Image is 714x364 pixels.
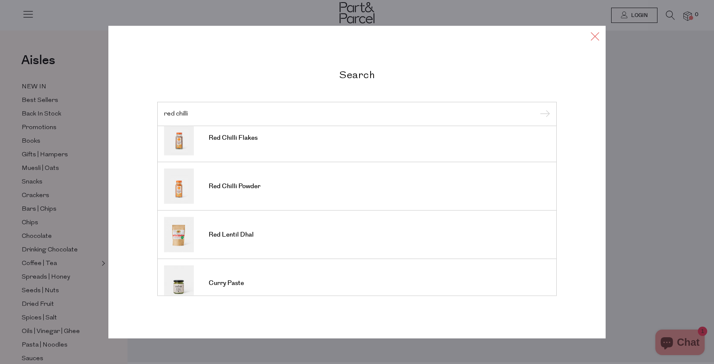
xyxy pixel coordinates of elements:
[164,265,550,301] a: Curry Paste
[164,110,550,117] input: Search
[164,120,194,155] img: Red Chilli Flakes
[209,134,258,142] span: Red Chilli Flakes
[164,217,194,252] img: Red Lentil Dhal
[157,68,557,80] h2: Search
[209,279,244,288] span: Curry Paste
[209,182,261,191] span: Red Chilli Powder
[164,169,550,204] a: Red Chilli Powder
[164,120,550,155] a: Red Chilli Flakes
[164,217,550,252] a: Red Lentil Dhal
[209,231,254,239] span: Red Lentil Dhal
[164,265,194,301] img: Curry Paste
[164,169,194,204] img: Red Chilli Powder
